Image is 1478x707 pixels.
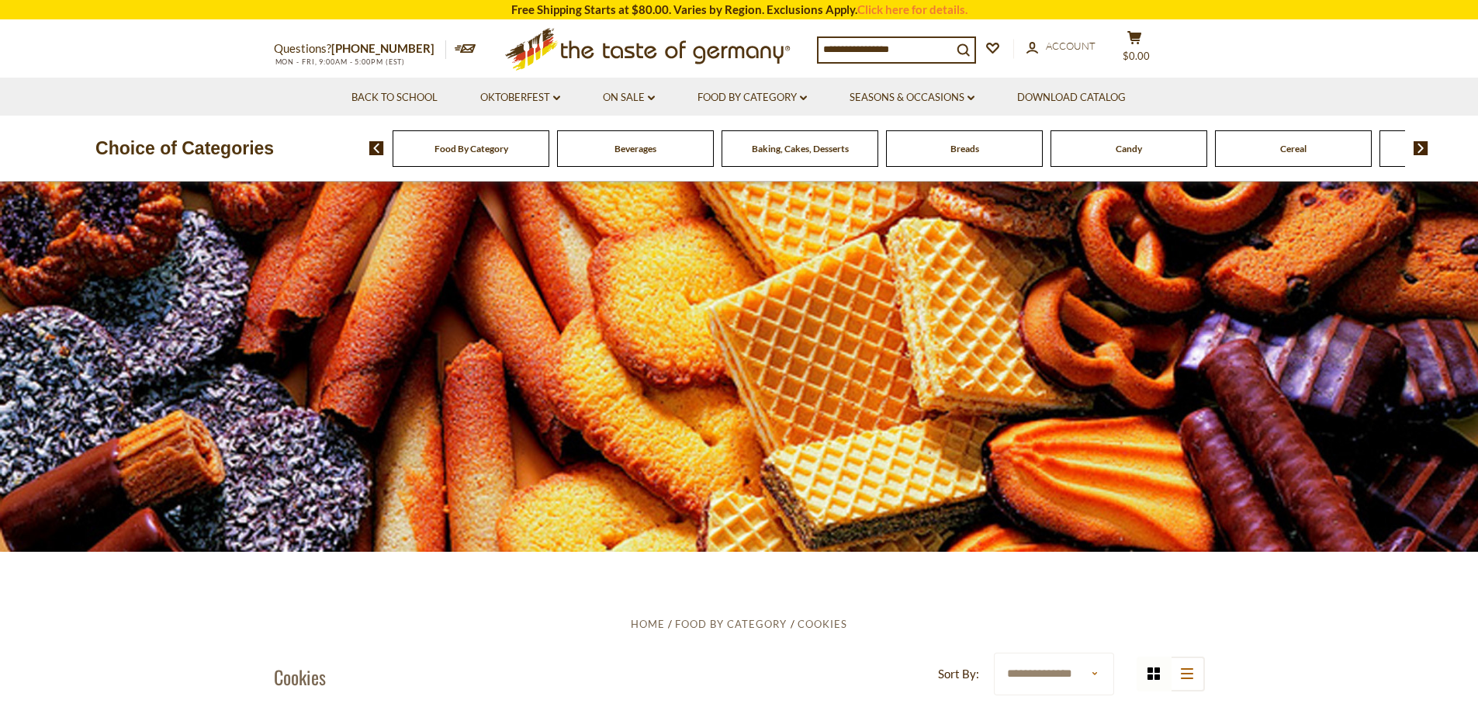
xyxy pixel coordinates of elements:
[950,143,979,154] a: Breads
[480,89,560,106] a: Oktoberfest
[1414,141,1428,155] img: next arrow
[331,41,434,55] a: [PHONE_NUMBER]
[369,141,384,155] img: previous arrow
[697,89,807,106] a: Food By Category
[857,2,967,16] a: Click here for details.
[1123,50,1150,62] span: $0.00
[798,618,847,630] a: Cookies
[603,89,655,106] a: On Sale
[938,664,979,684] label: Sort By:
[1017,89,1126,106] a: Download Catalog
[274,57,406,66] span: MON - FRI, 9:00AM - 5:00PM (EST)
[631,618,665,630] a: Home
[614,143,656,154] a: Beverages
[675,618,787,630] a: Food By Category
[1280,143,1307,154] a: Cereal
[1116,143,1142,154] a: Candy
[351,89,438,106] a: Back to School
[434,143,508,154] a: Food By Category
[274,39,446,59] p: Questions?
[1046,40,1096,52] span: Account
[752,143,849,154] a: Baking, Cakes, Desserts
[1026,38,1096,55] a: Account
[1112,30,1158,69] button: $0.00
[274,665,326,688] h1: Cookies
[850,89,974,106] a: Seasons & Occasions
